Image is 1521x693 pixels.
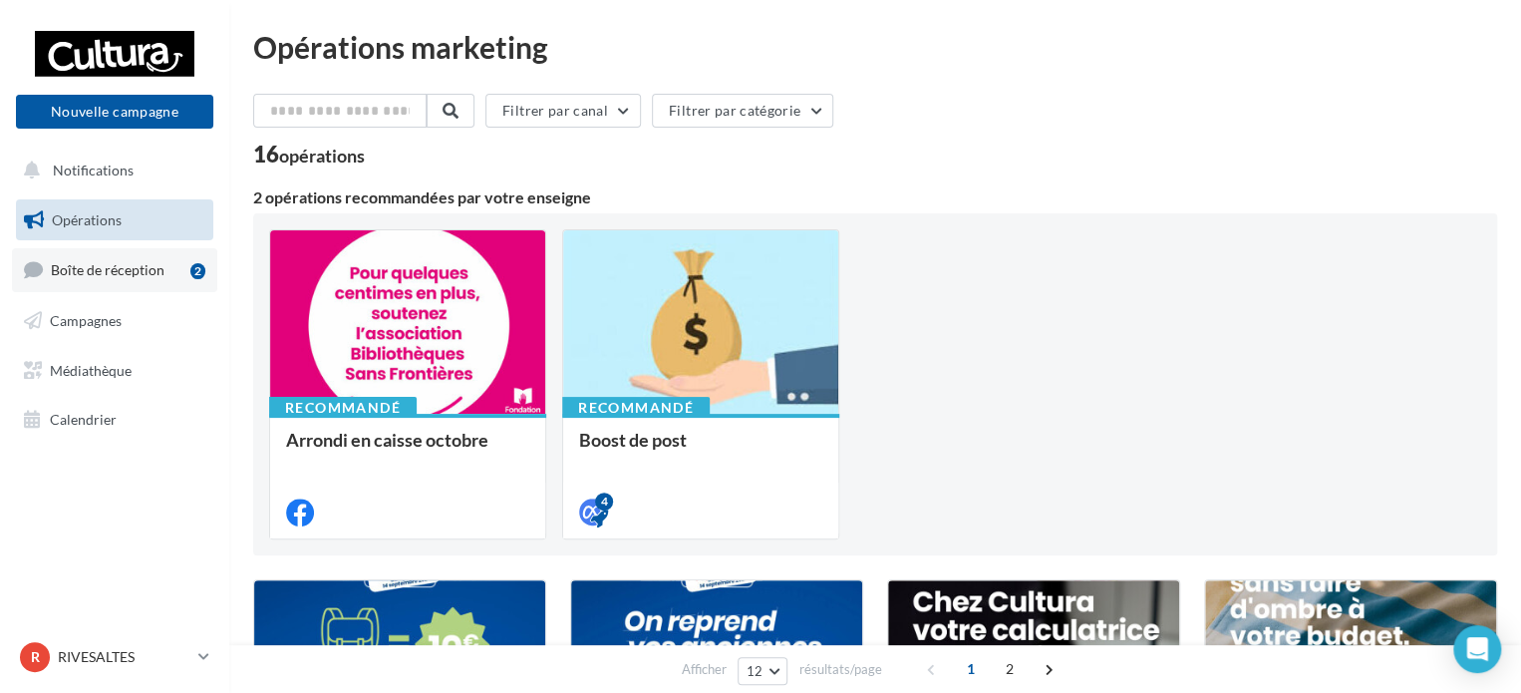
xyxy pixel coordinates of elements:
button: Filtrer par catégorie [652,94,833,128]
a: Campagnes [12,300,217,342]
div: 16 [253,144,365,166]
span: Campagnes [50,312,122,329]
a: R RIVESALTES [16,638,213,676]
a: Médiathèque [12,350,217,392]
span: 12 [747,663,763,679]
span: Boîte de réception [51,261,164,278]
div: Opérations marketing [253,32,1497,62]
span: Calendrier [50,411,117,428]
div: 2 opérations recommandées par votre enseigne [253,189,1497,205]
button: Nouvelle campagne [16,95,213,129]
span: Opérations [52,211,122,228]
span: R [31,647,40,667]
span: 1 [955,653,987,685]
button: Notifications [12,150,209,191]
span: Notifications [53,162,134,178]
div: 2 [190,263,205,279]
div: Recommandé [269,397,417,419]
div: Arrondi en caisse octobre [286,430,529,470]
a: Boîte de réception2 [12,248,217,291]
span: 2 [994,653,1026,685]
button: 12 [738,657,788,685]
div: Open Intercom Messenger [1453,625,1501,673]
span: Afficher [682,660,727,679]
span: Médiathèque [50,361,132,378]
div: Recommandé [562,397,710,419]
div: Boost de post [579,430,822,470]
div: opérations [279,147,365,165]
span: résultats/page [798,660,881,679]
div: 4 [595,493,613,511]
button: Filtrer par canal [485,94,641,128]
p: RIVESALTES [58,647,190,667]
a: Opérations [12,199,217,241]
a: Calendrier [12,399,217,441]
